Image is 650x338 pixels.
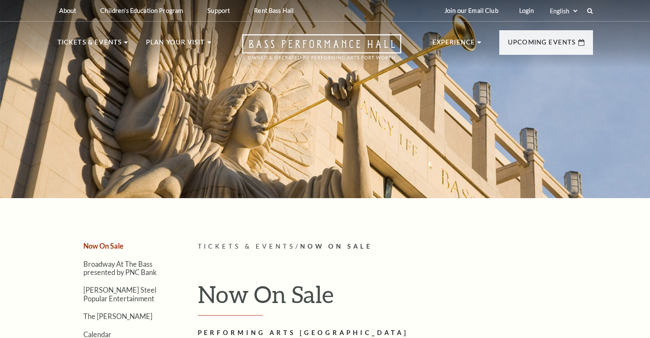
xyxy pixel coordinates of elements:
[83,312,152,320] a: The [PERSON_NAME]
[548,7,579,15] select: Select:
[254,7,294,14] p: Rent Bass Hall
[57,37,122,53] p: Tickets & Events
[59,7,76,14] p: About
[300,243,372,250] span: Now On Sale
[83,242,124,250] a: Now On Sale
[83,260,157,276] a: Broadway At The Bass presented by PNC Bank
[432,37,476,53] p: Experience
[508,37,576,53] p: Upcoming Events
[198,241,593,252] p: /
[83,286,156,302] a: [PERSON_NAME] Steel Popular Entertainment
[146,37,205,53] p: Plan Your Visit
[100,7,183,14] p: Children's Education Program
[198,280,593,316] h1: Now On Sale
[198,243,296,250] span: Tickets & Events
[207,7,230,14] p: Support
